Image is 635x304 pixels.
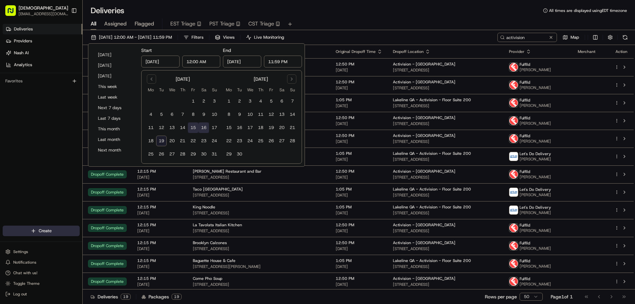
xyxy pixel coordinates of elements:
span: 12:15 PM [137,240,182,245]
span: 1:05 PM [336,151,382,156]
th: Monday [224,86,234,93]
th: Friday [266,86,276,93]
span: 12:50 PM [336,240,382,245]
span: Fulflld [520,258,530,264]
span: 12:50 PM [336,79,382,85]
span: Merchant [578,49,595,54]
button: 6 [167,109,177,120]
a: Nash AI [3,48,82,58]
span: [DATE] [336,85,382,91]
span: King Noodle [193,204,215,210]
span: Create [39,228,52,234]
button: 21 [287,122,298,133]
span: [STREET_ADDRESS] [393,67,498,73]
button: 9 [198,109,209,120]
span: Fulflld [520,115,530,121]
span: Fulflld [520,98,530,103]
button: Go to next month [287,74,296,84]
button: 2 [198,96,209,107]
span: [DATE] [137,246,182,251]
img: profile_Fulflld_OnFleet_Thistle_SF.png [509,277,518,286]
span: [STREET_ADDRESS] [193,175,325,180]
div: Favorites [3,76,80,86]
span: [STREET_ADDRESS][PERSON_NAME] [193,264,325,269]
span: [STREET_ADDRESS] [393,246,498,251]
span: [PERSON_NAME] [520,282,551,287]
span: 12:15 PM [137,258,182,263]
span: Fulflld [520,62,530,67]
div: 19 [172,294,182,300]
span: 12:15 PM [137,169,182,174]
button: 15 [188,122,198,133]
input: Date [141,56,180,67]
span: Lakeline QA - Activision - Floor Suite 200 [393,151,471,156]
th: Sunday [209,86,220,93]
div: [DATE] [176,76,190,82]
span: Fulflld [520,276,530,282]
span: [DATE] [336,139,382,144]
button: 20 [167,136,177,146]
img: Nash [7,7,20,20]
span: [DATE] [336,193,382,198]
span: [PERSON_NAME] [520,156,551,162]
button: 12 [266,109,276,120]
span: [STREET_ADDRESS] [393,264,498,269]
span: [STREET_ADDRESS] [393,193,498,198]
span: API Documentation [63,95,106,102]
button: [DEMOGRAPHIC_DATA] [19,5,68,11]
span: [PERSON_NAME] [520,192,551,197]
th: Thursday [177,86,188,93]
button: [DATE] 12:00 AM - [DATE] 11:59 PM [88,33,175,42]
span: Activision - [GEOGRAPHIC_DATA] [393,222,455,228]
span: [STREET_ADDRESS] [393,228,498,234]
button: 30 [198,149,209,159]
button: 13 [167,122,177,133]
th: Wednesday [167,86,177,93]
span: Notifications [13,260,36,265]
button: Create [3,226,80,236]
button: 1 [188,96,198,107]
span: [PERSON_NAME] Restaurant and Bar [193,169,262,174]
button: 28 [287,136,298,146]
button: 11 [146,122,156,133]
button: 26 [156,149,167,159]
span: 12:50 PM [336,222,382,228]
button: 4 [255,96,266,107]
span: Activision - [GEOGRAPHIC_DATA] [393,133,455,138]
button: Views [212,33,237,42]
span: Fulflld [520,169,530,174]
input: Type to search [497,33,557,42]
span: [PERSON_NAME] [520,67,551,72]
button: 18 [146,136,156,146]
button: 19 [266,122,276,133]
input: Date [223,56,261,67]
a: Providers [3,36,82,46]
button: 21 [177,136,188,146]
span: Nash AI [14,50,29,56]
span: Views [223,34,234,40]
button: 17 [245,122,255,133]
span: [STREET_ADDRESS] [393,103,498,109]
button: 16 [234,122,245,133]
button: 10 [209,109,220,120]
img: profile_Fulflld_OnFleet_Thistle_SF.png [509,116,518,125]
img: profile_Fulflld_OnFleet_Thistle_SF.png [509,134,518,143]
div: Deliveries [91,293,131,300]
span: Fulflld [520,133,530,139]
input: Clear [17,43,109,50]
input: Time [264,56,302,67]
div: Action [614,49,628,54]
a: Powered byPylon [47,111,80,116]
img: profile_Fulflld_OnFleet_Thistle_SF.png [509,170,518,179]
span: Fulflld [520,223,530,228]
span: Pylon [66,111,80,116]
button: 28 [177,149,188,159]
button: 5 [156,109,167,120]
button: 14 [287,109,298,120]
span: [DATE] [137,210,182,216]
span: 1:05 PM [336,204,382,210]
div: We're available if you need us! [22,69,84,75]
div: 💻 [56,96,61,101]
input: Time [182,56,221,67]
span: [DATE] [336,157,382,162]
